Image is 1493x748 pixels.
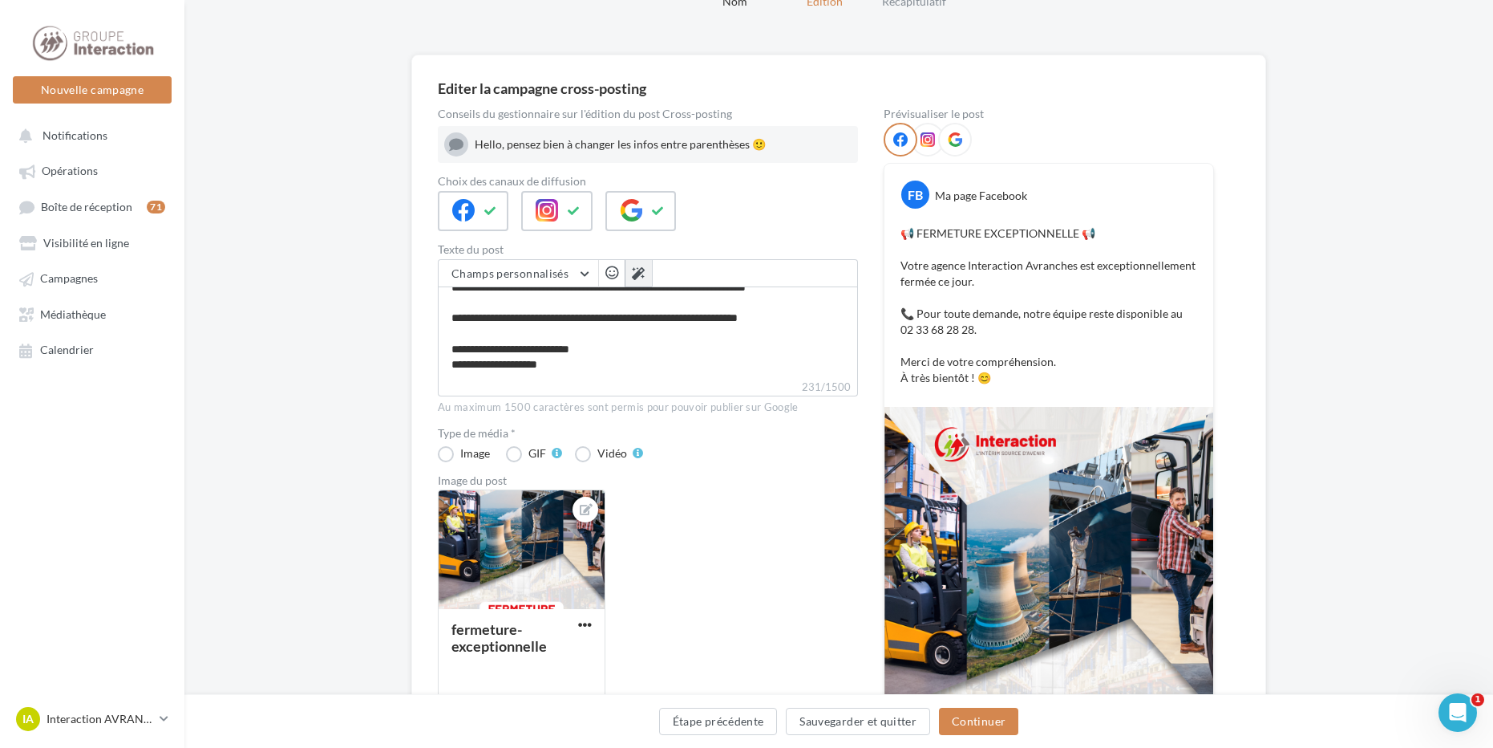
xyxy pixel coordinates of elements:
a: IA Interaction AVRANCHES [13,704,172,734]
p: 📢 FERMETURE EXCEPTIONNELLE 📢 Votre agence Interaction Avranches est exceptionnellement fermée ce ... [900,226,1197,386]
a: Médiathèque [10,299,175,328]
div: FB [901,181,929,209]
span: 1 [1471,693,1484,706]
span: Calendrier [40,344,94,357]
label: Texte du post [438,244,858,255]
span: Notifications [42,128,107,142]
a: Visibilité en ligne [10,228,175,257]
label: Type de média * [438,428,858,439]
button: Nouvelle campagne [13,76,172,104]
span: IA [22,711,34,727]
div: Image [460,448,490,459]
a: Calendrier [10,335,175,364]
label: 231/1500 [438,379,858,396]
button: Continuer [939,708,1018,735]
div: fermeture-exceptionnelle [451,620,547,655]
span: Opérations [42,165,98,178]
iframe: Intercom live chat [1438,693,1477,732]
span: Médiathèque [40,307,106,321]
div: Ma page Facebook [935,188,1027,204]
button: Sauvegarder et quitter [786,708,930,735]
span: Campagnes [40,272,98,286]
div: GIF [528,448,546,459]
a: Opérations [10,156,175,185]
div: 71 [147,201,165,213]
div: Hello, pensez bien à changer les infos entre parenthèses 🙂 [475,136,852,152]
div: Prévisualiser le post [884,108,1214,120]
div: Editer la campagne cross-posting [438,81,646,96]
div: Conseils du gestionnaire sur l'édition du post Cross-posting [438,108,858,120]
button: Champs personnalisés [439,260,598,287]
div: Vidéo [597,448,627,459]
button: Étape précédente [659,708,778,735]
label: Choix des canaux de diffusion [438,176,858,187]
a: Boîte de réception71 [10,192,175,222]
span: Champs personnalisés [451,266,568,280]
span: Boîte de réception [41,200,132,213]
p: Interaction AVRANCHES [47,711,153,727]
div: Image du post [438,475,858,486]
button: Notifications [10,120,168,149]
span: Visibilité en ligne [43,236,129,250]
a: Campagnes [10,263,175,292]
div: Au maximum 1500 caractères sont permis pour pouvoir publier sur Google [438,400,858,415]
